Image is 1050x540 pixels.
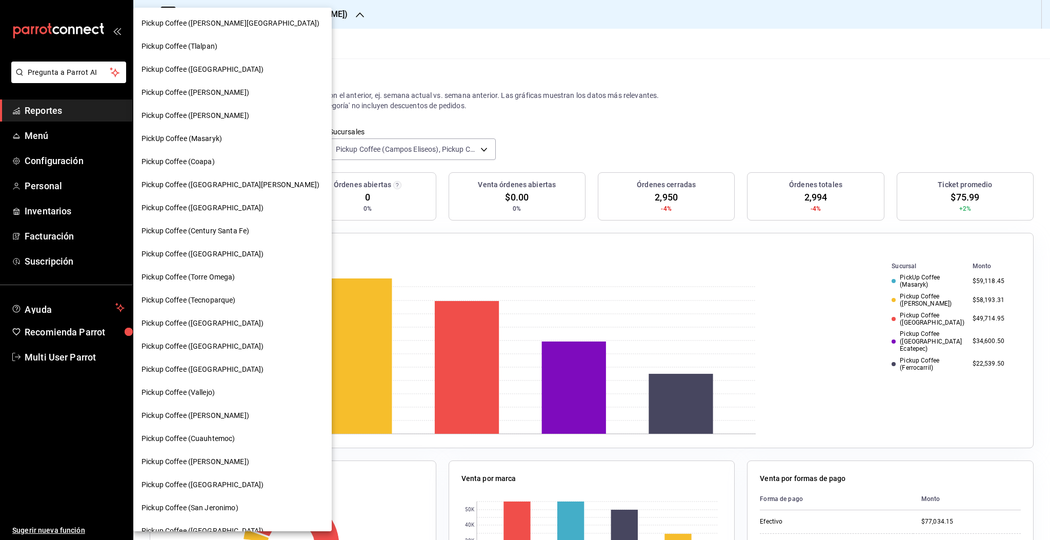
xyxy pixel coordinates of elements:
span: Pickup Coffee ([PERSON_NAME]) [142,410,249,421]
span: Pickup Coffee ([PERSON_NAME]) [142,87,249,98]
span: Pickup Coffee ([GEOGRAPHIC_DATA]) [142,526,264,536]
div: Pickup Coffee (San Jeronimo) [133,496,332,519]
span: Pickup Coffee ([GEOGRAPHIC_DATA]) [142,364,264,375]
div: Pickup Coffee ([GEOGRAPHIC_DATA]) [133,243,332,266]
div: Pickup Coffee ([GEOGRAPHIC_DATA][PERSON_NAME]) [133,173,332,196]
div: Pickup Coffee ([GEOGRAPHIC_DATA]) [133,196,332,219]
span: Pickup Coffee (Torre Omega) [142,272,235,283]
span: Pickup Coffee (Tlalpan) [142,41,217,52]
div: Pickup Coffee (Century Santa Fe) [133,219,332,243]
span: Pickup Coffee ([PERSON_NAME][GEOGRAPHIC_DATA]) [142,18,319,29]
div: Pickup Coffee (Cuauhtemoc) [133,427,332,450]
div: Pickup Coffee (Vallejo) [133,381,332,404]
span: Pickup Coffee ([GEOGRAPHIC_DATA]) [142,203,264,213]
div: Pickup Coffee ([PERSON_NAME][GEOGRAPHIC_DATA]) [133,12,332,35]
div: Pickup Coffee ([GEOGRAPHIC_DATA]) [133,312,332,335]
div: Pickup Coffee ([PERSON_NAME]) [133,450,332,473]
span: Pickup Coffee (San Jeronimo) [142,503,238,513]
span: Pickup Coffee ([PERSON_NAME]) [142,456,249,467]
div: Pickup Coffee ([GEOGRAPHIC_DATA]) [133,335,332,358]
div: PickUp Coffee (Masaryk) [133,127,332,150]
div: Pickup Coffee (Coapa) [133,150,332,173]
span: Pickup Coffee (Cuauhtemoc) [142,433,235,444]
div: Pickup Coffee ([GEOGRAPHIC_DATA]) [133,358,332,381]
span: Pickup Coffee ([GEOGRAPHIC_DATA]) [142,341,264,352]
span: Pickup Coffee (Tecnoparque) [142,295,236,306]
div: Pickup Coffee ([GEOGRAPHIC_DATA]) [133,58,332,81]
span: Pickup Coffee (Coapa) [142,156,215,167]
span: Pickup Coffee (Vallejo) [142,387,215,398]
div: Pickup Coffee ([GEOGRAPHIC_DATA]) [133,473,332,496]
div: Pickup Coffee (Tlalpan) [133,35,332,58]
div: Pickup Coffee ([PERSON_NAME]) [133,104,332,127]
div: Pickup Coffee ([PERSON_NAME]) [133,404,332,427]
span: Pickup Coffee ([PERSON_NAME]) [142,110,249,121]
span: Pickup Coffee ([GEOGRAPHIC_DATA][PERSON_NAME]) [142,179,319,190]
span: Pickup Coffee ([GEOGRAPHIC_DATA]) [142,479,264,490]
span: Pickup Coffee ([GEOGRAPHIC_DATA]) [142,64,264,75]
span: PickUp Coffee (Masaryk) [142,133,222,144]
div: Pickup Coffee (Tecnoparque) [133,289,332,312]
span: Pickup Coffee (Century Santa Fe) [142,226,249,236]
div: Pickup Coffee (Torre Omega) [133,266,332,289]
span: Pickup Coffee ([GEOGRAPHIC_DATA]) [142,318,264,329]
span: Pickup Coffee ([GEOGRAPHIC_DATA]) [142,249,264,259]
div: Pickup Coffee ([PERSON_NAME]) [133,81,332,104]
